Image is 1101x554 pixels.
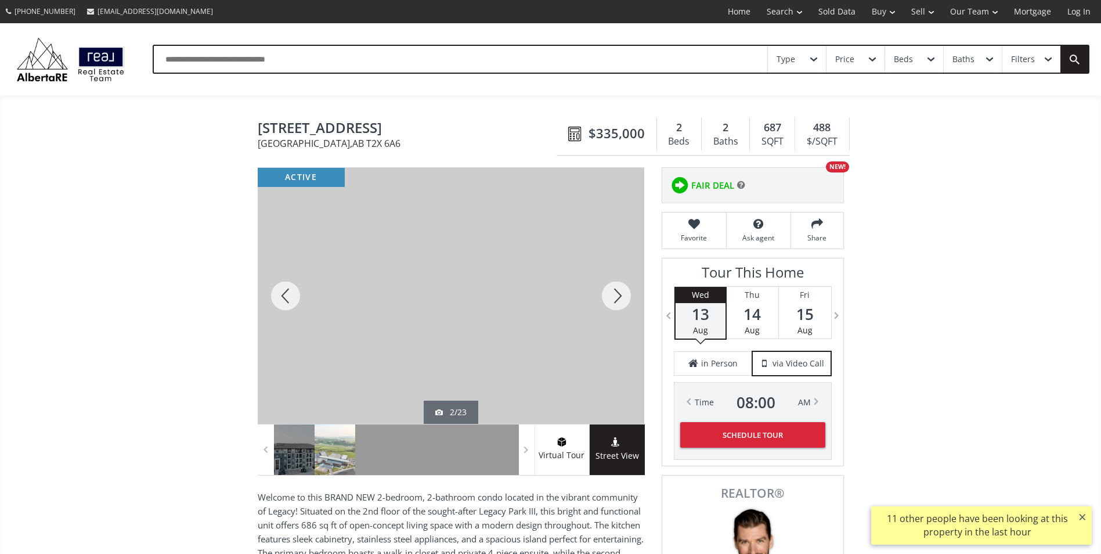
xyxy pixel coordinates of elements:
span: 15 [779,306,831,322]
span: Favorite [668,233,720,243]
div: SQFT [756,133,789,150]
div: Thu [727,287,778,303]
div: active [258,168,345,187]
div: $/SQFT [801,133,843,150]
div: 2 [707,120,743,135]
span: Aug [797,325,813,336]
span: REALTOR® [675,487,831,499]
a: [EMAIL_ADDRESS][DOMAIN_NAME] [81,1,219,22]
div: Wed [676,287,725,303]
span: Virtual Tour [535,449,589,462]
div: Type [777,55,795,63]
a: virtual tour iconVirtual Tour [535,425,590,475]
button: Schedule Tour [680,422,825,448]
div: 488 [801,120,843,135]
img: rating icon [668,174,691,197]
div: Fri [779,287,831,303]
div: Time AM [695,394,811,411]
div: Baths [952,55,974,63]
div: Baths [707,133,743,150]
div: 11 other people have been looking at this property in the last hour [877,512,1077,539]
img: virtual tour icon [556,437,568,447]
span: via Video Call [772,358,824,369]
span: 687 [764,120,781,135]
div: Filters [1011,55,1035,63]
div: Beds [663,133,695,150]
span: Aug [745,325,760,336]
span: [EMAIL_ADDRESS][DOMAIN_NAME] [98,6,213,16]
span: [PHONE_NUMBER] [15,6,75,16]
span: 14 [727,306,778,322]
img: Logo [12,35,129,84]
div: Price [835,55,854,63]
span: Aug [693,325,708,336]
span: 08 : 00 [737,394,775,411]
span: FAIR DEAL [691,179,734,192]
span: Share [797,233,838,243]
div: 2 [663,120,695,135]
span: [GEOGRAPHIC_DATA] , AB T2X 6A6 [258,139,562,148]
div: 2/23 [435,406,467,418]
span: Ask agent [732,233,785,243]
div: NEW! [826,161,849,172]
span: 13 [676,306,725,322]
span: $335,000 [589,124,645,142]
span: 740 Legacy Village Road SE #3212 [258,120,562,138]
span: Street View [590,449,645,463]
h3: Tour This Home [674,264,832,286]
div: Beds [894,55,913,63]
span: in Person [701,358,738,369]
div: 740 Legacy Village Road SE #3212 Calgary, AB T2X 6A6 - Photo 3 of 23 [258,168,644,424]
button: × [1073,506,1092,527]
